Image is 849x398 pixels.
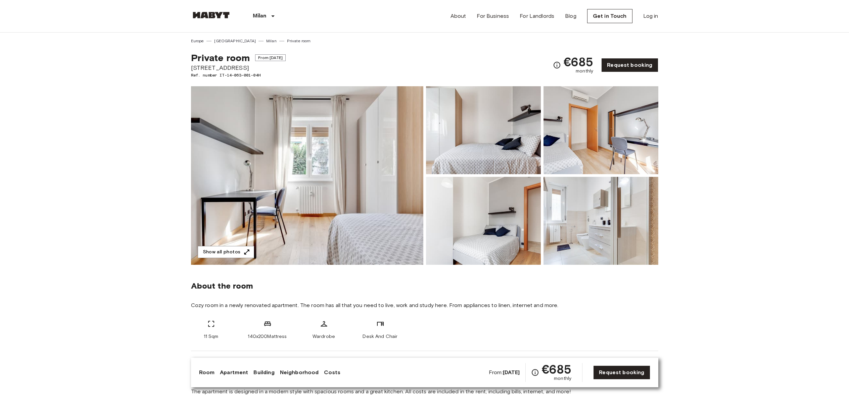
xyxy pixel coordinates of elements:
span: 11 Sqm [204,333,219,340]
span: €685 [564,56,594,68]
span: monthly [554,375,571,382]
span: monthly [576,68,593,74]
a: Costs [324,368,340,377]
a: Building [253,368,274,377]
a: For Business [477,12,509,20]
span: Ref. number IT-14-063-001-04H [191,72,286,78]
a: Log in [643,12,658,20]
svg: Check cost overview for full price breakdown. Please note that discounts apply to new joiners onl... [553,61,561,69]
span: [STREET_ADDRESS] [191,63,286,72]
span: From [DATE] [255,54,286,61]
span: The apartment is designed in a modern style with spacious rooms and a great kitchen. All costs ar... [191,388,658,395]
span: 140x200Mattress [248,333,287,340]
a: Get in Touch [587,9,632,23]
a: Europe [191,38,204,44]
a: Room [199,368,215,377]
span: Cozy room in a newly renovated apartment. The room has all that you need to live, work and study ... [191,302,658,309]
img: Picture of unit IT-14-063-001-04H [544,86,658,174]
span: About the room [191,281,658,291]
img: Marketing picture of unit IT-14-063-001-04H [191,86,423,265]
span: Desk And Chair [363,333,397,340]
span: Wardrobe [313,333,335,340]
a: For Landlords [520,12,554,20]
a: Milan [266,38,277,44]
a: Private room [287,38,311,44]
img: Habyt [191,12,231,18]
a: [GEOGRAPHIC_DATA] [214,38,256,44]
a: About [451,12,466,20]
a: Neighborhood [280,368,319,377]
span: From: [489,369,520,376]
a: Request booking [601,58,658,72]
span: Private room [191,52,250,63]
p: Milan [253,12,267,20]
button: Show all photos [198,246,254,258]
img: Picture of unit IT-14-063-001-04H [426,177,541,265]
img: Picture of unit IT-14-063-001-04H [544,177,658,265]
b: [DATE] [503,369,520,376]
a: Apartment [220,368,248,377]
svg: Check cost overview for full price breakdown. Please note that discounts apply to new joiners onl... [531,368,539,377]
span: €685 [542,363,572,375]
a: Request booking [593,365,650,380]
img: Picture of unit IT-14-063-001-04H [426,86,541,174]
a: Blog [565,12,576,20]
